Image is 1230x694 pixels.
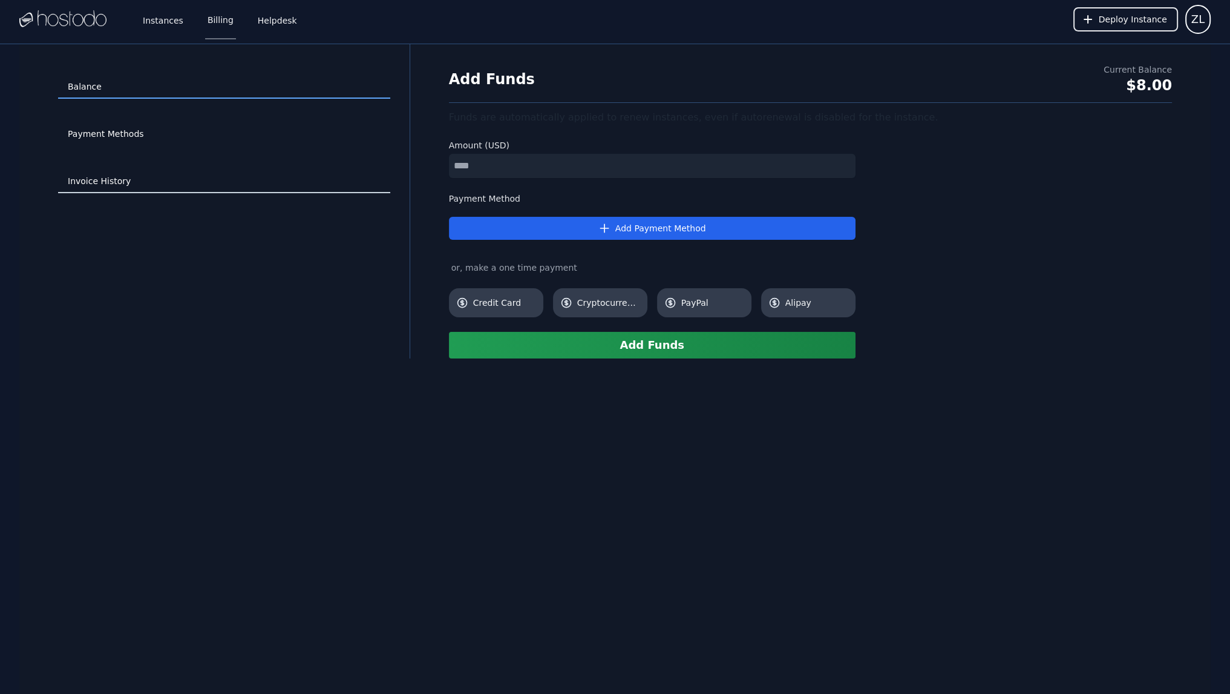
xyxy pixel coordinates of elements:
span: Cryptocurrency [577,297,640,309]
div: Current Balance [1104,64,1172,76]
div: $8.00 [1104,76,1172,95]
span: ZL [1191,11,1205,28]
a: Balance [58,76,390,99]
label: Amount (USD) [449,139,855,151]
button: Add Funds [449,332,855,359]
button: Deploy Instance [1073,7,1178,31]
img: Logo [19,10,106,28]
a: Invoice History [58,170,390,193]
div: Funds are automatically applied to renew instances, even if autorenewal is disabled for the insta... [449,110,1172,125]
span: Deploy Instance [1099,13,1167,25]
button: Add Payment Method [449,217,855,240]
div: or, make a one time payment [449,262,855,274]
a: Payment Methods [58,123,390,146]
span: PayPal [681,297,744,309]
span: Alipay [785,297,848,309]
h1: Add Funds [449,70,535,89]
button: User menu [1185,5,1211,34]
span: Credit Card [473,297,536,309]
label: Payment Method [449,193,855,205]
